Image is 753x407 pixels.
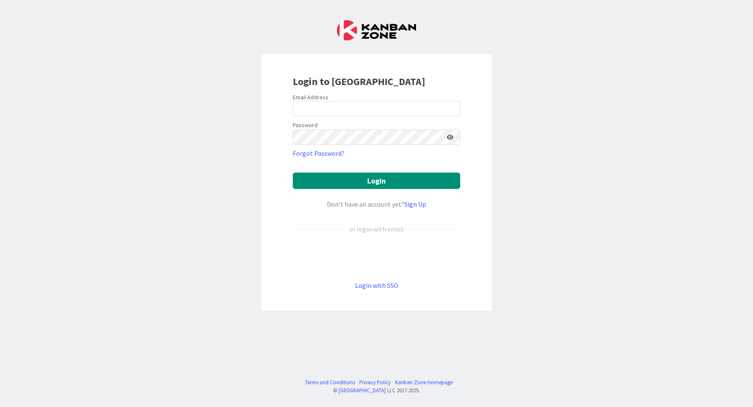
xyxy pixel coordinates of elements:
iframe: Kirjaudu Google-tilillä -painike [289,248,464,266]
a: Forgot Password? [293,148,345,158]
label: Password [293,121,318,130]
a: Privacy Policy [359,378,391,386]
b: Login to [GEOGRAPHIC_DATA] [293,75,425,88]
a: [GEOGRAPHIC_DATA] [339,387,386,394]
a: Kanban Zone Homepage [395,378,453,386]
div: or login with email [347,224,406,234]
a: Login with SSO [355,281,398,290]
div: © LLC 2017- 2025 . [301,386,453,394]
div: Don’t have an account yet? [293,199,460,209]
button: Login [293,173,460,189]
a: Sign Up [404,200,426,208]
img: Kanban Zone [337,20,416,40]
a: Terms and Conditions [305,378,355,386]
label: Email Address [293,93,329,101]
